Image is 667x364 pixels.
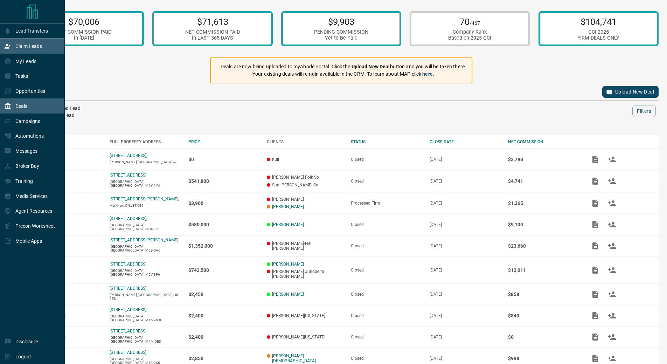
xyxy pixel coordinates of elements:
[430,335,501,339] p: [DATE]
[188,356,260,361] p: $2,850
[430,179,501,184] p: [DATE]
[110,269,181,276] p: [GEOGRAPHIC_DATA],[GEOGRAPHIC_DATA],M5V-3P6
[351,268,423,273] div: Closed
[351,335,423,339] div: Closed
[351,139,423,144] div: STATUS
[422,71,433,77] a: here
[110,197,179,201] a: [STREET_ADDRESS][PERSON_NAME],
[188,157,260,162] p: $0
[110,262,146,267] a: [STREET_ADDRESS]
[110,160,181,164] p: [PERSON_NAME],[GEOGRAPHIC_DATA],---
[508,334,580,340] p: $0
[185,16,240,27] p: $71,613
[430,139,501,144] div: CLOSE DATE
[110,286,146,291] a: [STREET_ADDRESS]
[604,243,620,248] span: Match Clients
[188,267,260,273] p: $743,500
[508,178,580,184] p: $4,741
[587,267,604,272] span: Add / View Documents
[31,313,103,318] p: Lease - Double End
[604,313,620,318] span: Match Clients
[31,292,103,297] p: Lease - Co-Op
[508,267,580,273] p: $13,011
[31,157,103,162] p: Lease - Co-Op
[272,292,304,297] a: [PERSON_NAME]
[352,64,390,69] strong: Upload New Deal
[602,86,659,98] button: Upload New Deal
[587,178,604,183] span: Add / View Documents
[110,223,181,231] p: [GEOGRAPHIC_DATA],[GEOGRAPHIC_DATA],N1R-1T2
[604,178,620,183] span: Match Clients
[604,356,620,360] span: Match Clients
[31,139,103,144] div: DEAL TYPE
[351,313,423,318] div: Closed
[110,216,147,221] p: [STREET_ADDRESS],
[351,292,423,297] div: Closed
[470,20,480,26] span: /467
[577,16,619,27] p: $104,741
[430,356,501,361] p: [DATE]
[430,243,501,248] p: [DATE]
[314,35,368,41] div: Yet to Be Paid
[577,35,619,41] div: FIRM DEALS ONLY
[508,222,580,227] p: $9,100
[267,183,344,187] p: Sun-[PERSON_NAME] So
[351,222,423,227] div: Closed
[110,180,181,187] p: [GEOGRAPHIC_DATA],[GEOGRAPHIC_DATA],M4Y-1Y4
[267,241,344,251] p: [PERSON_NAME]-Hei [PERSON_NAME]
[587,291,604,296] span: Add / View Documents
[57,16,111,27] p: $70,006
[351,243,423,248] div: Closed
[188,291,260,297] p: $2,450
[110,245,181,252] p: [GEOGRAPHIC_DATA],[GEOGRAPHIC_DATA],M5S-0A6
[587,157,604,162] span: Add / View Documents
[430,201,501,206] p: [DATE]
[604,267,620,272] span: Match Clients
[31,268,103,273] p: Purchase - Co-Op
[110,173,146,178] a: [STREET_ADDRESS]
[31,179,103,184] p: Purchase - Listing
[508,139,580,144] div: NET COMMISSION
[110,204,181,207] p: Markham,ON,L3T-0E9
[448,16,491,27] p: 70
[188,243,260,249] p: $1,352,000
[604,157,620,162] span: Match Clients
[110,314,181,322] p: [GEOGRAPHIC_DATA],[GEOGRAPHIC_DATA],M4M-0E8
[110,350,146,355] p: [STREET_ADDRESS]
[272,222,304,227] a: [PERSON_NAME]
[351,356,423,361] div: Closed
[272,204,304,209] a: [PERSON_NAME]
[272,262,304,267] a: [PERSON_NAME]
[110,336,181,343] p: [GEOGRAPHIC_DATA],[GEOGRAPHIC_DATA],M4M-0E8
[110,329,146,334] a: [STREET_ADDRESS]
[110,307,146,312] a: [STREET_ADDRESS]
[267,157,344,162] p: null
[577,29,619,35] div: GCI 2025
[508,291,580,297] p: $858
[221,70,466,78] p: Your existing deals will remain available in the CRM. To learn about MAP click .
[508,243,580,249] p: $23,660
[110,238,178,242] a: [STREET_ADDRESS][PERSON_NAME]
[314,29,368,35] div: PENDING COMMISSION
[587,334,604,339] span: Add / View Documents
[267,335,344,339] p: [PERSON_NAME][US_STATE]
[31,356,103,361] p: Lease - Listing
[267,313,344,318] p: [PERSON_NAME][US_STATE]
[188,178,260,184] p: $541,800
[31,201,103,206] p: Lease - Co-Op
[110,293,181,301] p: [PERSON_NAME],[GEOGRAPHIC_DATA],L6G-0E8
[604,334,620,339] span: Match Clients
[448,35,491,41] div: Based on 2025 GCI
[110,153,147,158] p: [STREET_ADDRESS],
[351,201,423,206] div: Processed Firm
[508,356,580,361] p: $998
[267,197,344,202] p: [PERSON_NAME]
[448,29,491,35] div: Company Rank
[430,292,501,297] p: [DATE]
[604,200,620,205] span: Match Clients
[587,243,604,248] span: Add / View Documents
